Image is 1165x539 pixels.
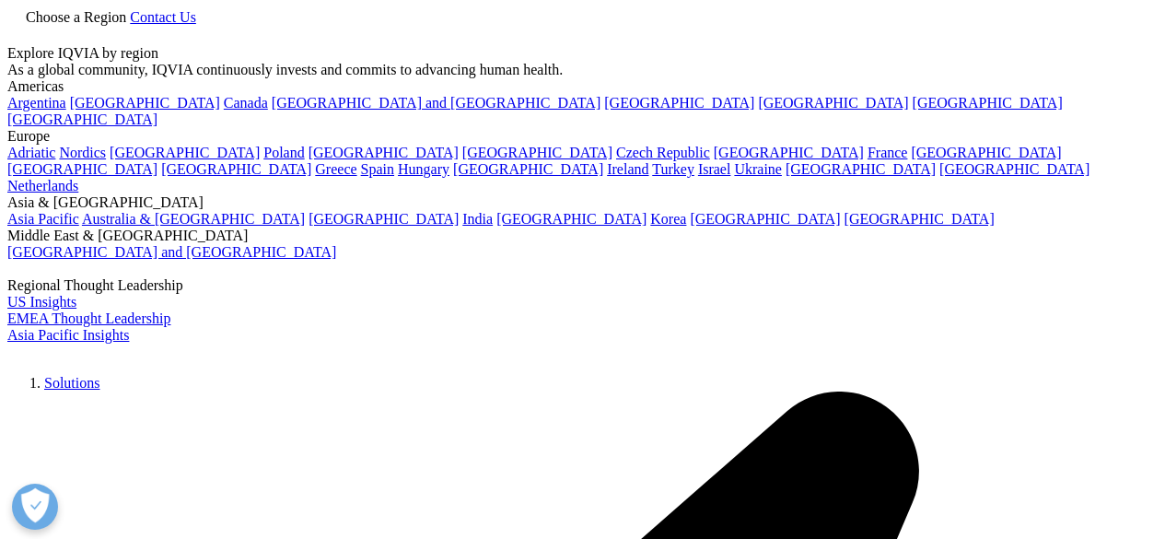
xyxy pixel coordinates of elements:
a: [GEOGRAPHIC_DATA] [939,161,1089,177]
a: [GEOGRAPHIC_DATA] [70,95,220,111]
a: [GEOGRAPHIC_DATA] [7,161,157,177]
a: Ukraine [734,161,782,177]
a: Canada [224,95,268,111]
a: [GEOGRAPHIC_DATA] [690,211,840,227]
a: Asia Pacific Insights [7,327,129,343]
a: [GEOGRAPHIC_DATA] [911,145,1061,160]
div: Asia & [GEOGRAPHIC_DATA] [7,194,1158,211]
a: [GEOGRAPHIC_DATA] [309,145,459,160]
a: [GEOGRAPHIC_DATA] and [GEOGRAPHIC_DATA] [272,95,600,111]
a: EMEA Thought Leadership [7,311,170,326]
a: Argentina [7,95,66,111]
a: [GEOGRAPHIC_DATA] and [GEOGRAPHIC_DATA] [7,244,336,260]
a: Contact Us [130,9,196,25]
a: Korea [650,211,686,227]
a: Turkey [652,161,694,177]
a: Netherlands [7,178,78,193]
a: [GEOGRAPHIC_DATA] [845,211,995,227]
button: Open Preferences [12,484,58,530]
span: Choose a Region [26,9,126,25]
a: [GEOGRAPHIC_DATA] [604,95,754,111]
a: Greece [315,161,356,177]
a: [GEOGRAPHIC_DATA] [913,95,1063,111]
a: France [868,145,908,160]
div: As a global community, IQVIA continuously invests and commits to advancing human health. [7,62,1158,78]
a: Solutions [44,375,99,391]
a: Australia & [GEOGRAPHIC_DATA] [82,211,305,227]
a: Spain [361,161,394,177]
a: [GEOGRAPHIC_DATA] [496,211,647,227]
a: [GEOGRAPHIC_DATA] [758,95,908,111]
a: [GEOGRAPHIC_DATA] [110,145,260,160]
a: [GEOGRAPHIC_DATA] [462,145,612,160]
a: Adriatic [7,145,55,160]
a: [GEOGRAPHIC_DATA] [786,161,936,177]
a: Nordics [59,145,106,160]
a: US Insights [7,294,76,310]
a: India [462,211,493,227]
a: Czech Republic [616,145,710,160]
div: Europe [7,128,1158,145]
a: Hungary [398,161,449,177]
div: Middle East & [GEOGRAPHIC_DATA] [7,228,1158,244]
a: Israel [698,161,731,177]
div: Regional Thought Leadership [7,277,1158,294]
a: Asia Pacific [7,211,79,227]
a: [GEOGRAPHIC_DATA] [714,145,864,160]
a: Poland [263,145,304,160]
a: [GEOGRAPHIC_DATA] [453,161,603,177]
a: [GEOGRAPHIC_DATA] [309,211,459,227]
a: [GEOGRAPHIC_DATA] [7,111,157,127]
div: Explore IQVIA by region [7,45,1158,62]
a: Ireland [607,161,648,177]
div: Americas [7,78,1158,95]
a: [GEOGRAPHIC_DATA] [161,161,311,177]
